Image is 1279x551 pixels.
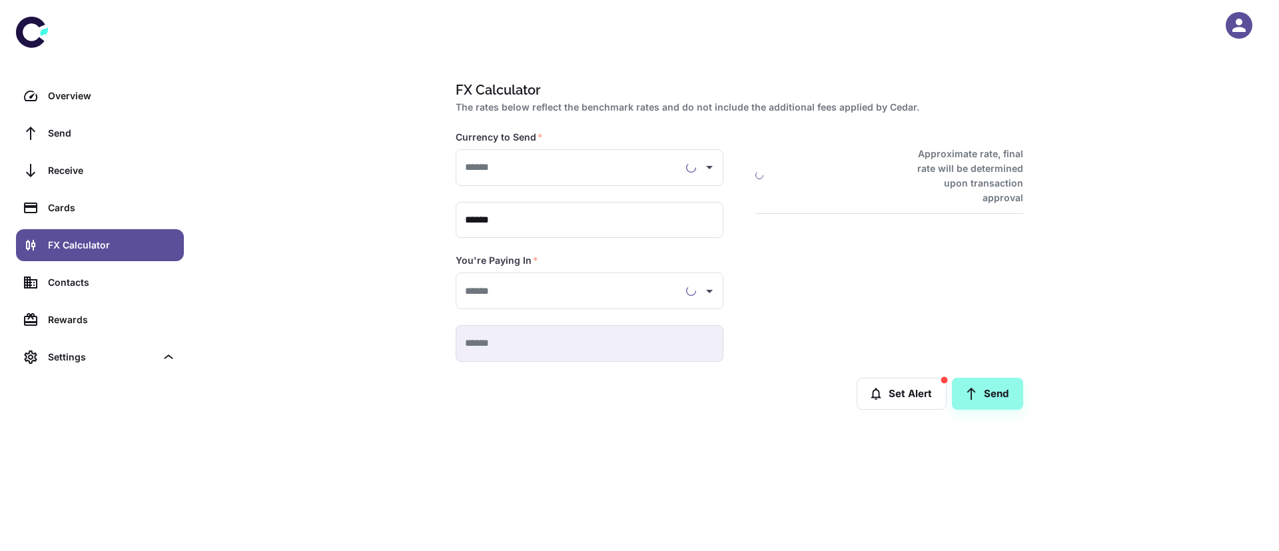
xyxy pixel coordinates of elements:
label: Currency to Send [456,131,543,144]
div: Settings [48,350,156,364]
a: Send [16,117,184,149]
h1: FX Calculator [456,80,1018,100]
a: Contacts [16,267,184,298]
div: Overview [48,89,176,103]
div: Settings [16,341,184,373]
div: Send [48,126,176,141]
a: FX Calculator [16,229,184,261]
button: Open [700,282,719,300]
h6: Approximate rate, final rate will be determined upon transaction approval [903,147,1023,205]
div: Cards [48,201,176,215]
button: Set Alert [857,378,947,410]
a: Cards [16,192,184,224]
a: Overview [16,80,184,112]
a: Receive [16,155,184,187]
div: Contacts [48,275,176,290]
div: Rewards [48,312,176,327]
a: Send [952,378,1023,410]
button: Open [700,158,719,177]
label: You're Paying In [456,254,538,267]
div: Receive [48,163,176,178]
div: FX Calculator [48,238,176,253]
a: Rewards [16,304,184,336]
